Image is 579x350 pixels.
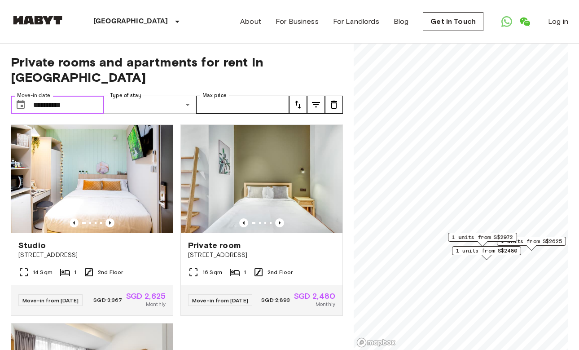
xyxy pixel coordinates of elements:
[261,296,290,304] span: SGD 2,893
[11,16,65,25] img: Habyt
[394,16,409,27] a: Blog
[268,268,293,276] span: 2nd Floor
[11,54,343,85] span: Private rooms and apartments for rent in [GEOGRAPHIC_DATA]
[12,96,30,114] button: Choose date, selected date is 18 Aug 2025
[17,92,50,99] label: Move-in date
[188,240,241,251] span: Private room
[188,251,335,260] span: [STREET_ADDRESS]
[333,16,379,27] a: For Landlords
[74,268,76,276] span: 1
[423,12,483,31] a: Get in Touch
[456,247,517,255] span: 1 units from S$2480
[316,300,335,308] span: Monthly
[452,233,513,241] span: 1 units from S$2972
[202,92,227,99] label: Max price
[126,292,166,300] span: SGD 2,625
[501,237,562,245] span: 1 units from S$2625
[11,124,173,316] a: Marketing picture of unit SG-01-111-002-001Previous imagePrevious imageStudio[STREET_ADDRESS]14 S...
[516,13,534,31] a: Open WeChat
[356,337,396,348] a: Mapbox logo
[239,218,248,227] button: Previous image
[294,292,335,300] span: SGD 2,480
[202,268,222,276] span: 16 Sqm
[18,251,166,260] span: [STREET_ADDRESS]
[548,16,568,27] a: Log in
[289,96,307,114] button: tune
[325,96,343,114] button: tune
[275,218,284,227] button: Previous image
[70,218,79,227] button: Previous image
[180,124,343,316] a: Marketing picture of unit SG-01-021-008-01Previous imagePrevious imagePrivate room[STREET_ADDRESS...
[448,233,517,247] div: Map marker
[181,125,342,233] img: Marketing picture of unit SG-01-021-008-01
[146,300,166,308] span: Monthly
[18,240,46,251] span: Studio
[33,268,53,276] span: 14 Sqm
[22,297,79,304] span: Move-in from [DATE]
[240,16,261,27] a: About
[192,297,248,304] span: Move-in from [DATE]
[93,16,168,27] p: [GEOGRAPHIC_DATA]
[11,125,173,233] img: Marketing picture of unit SG-01-111-002-001
[110,92,141,99] label: Type of stay
[93,296,122,304] span: SGD 3,367
[98,268,123,276] span: 2nd Floor
[244,268,246,276] span: 1
[497,237,566,251] div: Map marker
[276,16,319,27] a: For Business
[105,218,114,227] button: Previous image
[307,96,325,114] button: tune
[498,13,516,31] a: Open WhatsApp
[452,246,521,260] div: Map marker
